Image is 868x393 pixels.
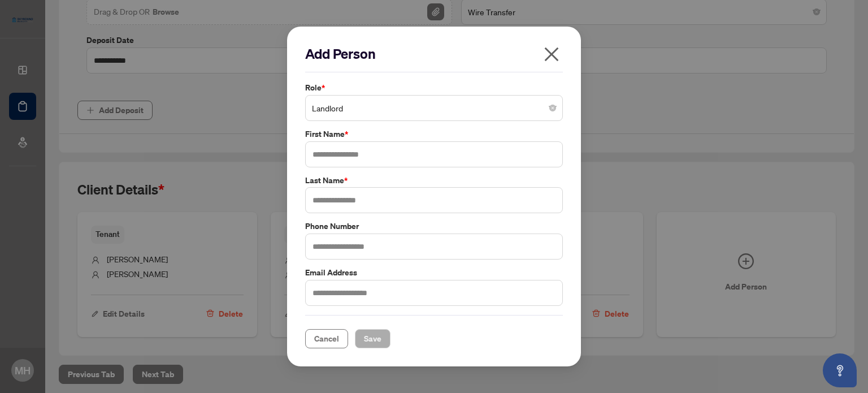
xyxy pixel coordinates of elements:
label: Email Address [305,266,563,279]
span: Cancel [314,330,339,348]
button: Cancel [305,329,348,348]
button: Save [355,329,390,348]
span: close [542,45,561,63]
label: Last Name [305,174,563,187]
span: close-circle [549,105,556,111]
button: Open asap [823,353,857,387]
label: Role [305,81,563,94]
span: Landlord [312,97,556,119]
label: First Name [305,128,563,140]
label: Phone Number [305,220,563,232]
h2: Add Person [305,45,563,63]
